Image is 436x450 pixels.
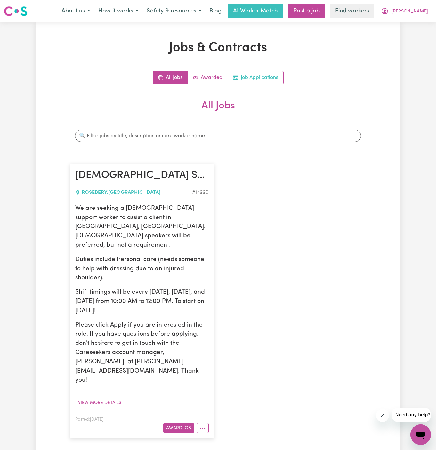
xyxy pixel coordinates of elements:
iframe: Button to launch messaging window [410,424,431,445]
h2: All Jobs [70,100,366,122]
span: Posted: [DATE] [75,417,103,422]
button: My Account [377,4,432,18]
input: 🔍 Filter jobs by title, description or care worker name [75,130,361,142]
a: Find workers [330,4,374,18]
button: About us [57,4,94,18]
p: Shift timings will be every [DATE], [DATE], and [DATE] from 10:00 AM to 12:00 PM. To start on [DA... [75,288,209,315]
a: Blog [206,4,225,18]
button: How it works [94,4,142,18]
button: More options [197,423,209,433]
img: Careseekers logo [4,5,28,17]
h1: Jobs & Contracts [70,40,366,56]
a: Post a job [288,4,325,18]
div: ROSEBERY , [GEOGRAPHIC_DATA] [75,189,192,196]
a: Careseekers logo [4,4,28,19]
span: [PERSON_NAME] [391,8,428,15]
a: AI Worker Match [228,4,283,18]
iframe: Message from company [392,408,431,422]
h2: Male Support Worker Needed In Rosebery, NSW [75,169,209,182]
p: Duties include Personal care (needs someone to help with dressing due to an injured shoulder). [75,255,209,283]
a: Active jobs [188,71,228,84]
button: Safety & resources [142,4,206,18]
button: View more details [75,398,124,408]
a: Job applications [228,71,283,84]
div: Job ID #14990 [192,189,209,196]
p: Please click Apply if you are interested in the role. If you have questions before applying, don'... [75,321,209,385]
a: All jobs [153,71,188,84]
button: Award Job [163,423,194,433]
iframe: Close message [376,409,389,422]
p: We are seeking a [DEMOGRAPHIC_DATA] support worker to assist a client in [GEOGRAPHIC_DATA], [GEOG... [75,204,209,250]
